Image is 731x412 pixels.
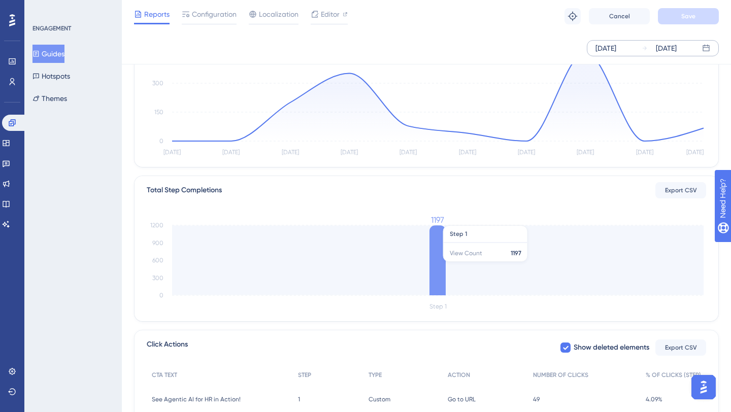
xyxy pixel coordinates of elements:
[688,372,719,402] iframe: UserGuiding AI Assistant Launcher
[681,12,695,20] span: Save
[448,395,476,403] span: Go to URL
[152,395,241,403] span: See Agentic AI for HR in Action!
[658,8,719,24] button: Save
[259,8,298,20] span: Localization
[429,303,447,310] tspan: Step 1
[686,149,704,156] tspan: [DATE]
[192,8,237,20] span: Configuration
[282,149,299,156] tspan: [DATE]
[298,371,311,379] span: STEP
[533,371,588,379] span: NUMBER OF CLICKS
[32,45,64,63] button: Guides
[152,274,163,282] tspan: 300
[159,138,163,145] tspan: 0
[655,182,706,198] button: Export CSV
[341,149,358,156] tspan: [DATE]
[298,395,300,403] span: 1
[655,339,706,356] button: Export CSV
[400,149,417,156] tspan: [DATE]
[32,89,67,108] button: Themes
[144,8,170,20] span: Reports
[589,8,650,24] button: Cancel
[518,149,535,156] tspan: [DATE]
[636,149,653,156] tspan: [DATE]
[609,12,630,20] span: Cancel
[595,42,616,54] div: [DATE]
[646,371,701,379] span: % OF CLICKS (STEP)
[152,257,163,264] tspan: 600
[369,371,382,379] span: TYPE
[152,80,163,87] tspan: 300
[147,338,188,357] span: Click Actions
[459,149,476,156] tspan: [DATE]
[152,239,163,247] tspan: 900
[152,371,177,379] span: CTA TEXT
[577,149,594,156] tspan: [DATE]
[533,395,540,403] span: 49
[665,344,697,352] span: Export CSV
[32,24,71,32] div: ENGAGEMENT
[574,341,649,354] span: Show deleted elements
[646,395,662,403] span: 4.09%
[448,371,470,379] span: ACTION
[369,395,390,403] span: Custom
[163,149,181,156] tspan: [DATE]
[222,149,240,156] tspan: [DATE]
[159,292,163,299] tspan: 0
[665,186,697,194] span: Export CSV
[24,3,63,15] span: Need Help?
[656,42,677,54] div: [DATE]
[321,8,340,20] span: Editor
[32,67,70,85] button: Hotspots
[431,215,444,225] tspan: 1197
[147,184,222,196] div: Total Step Completions
[150,222,163,229] tspan: 1200
[154,109,163,116] tspan: 150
